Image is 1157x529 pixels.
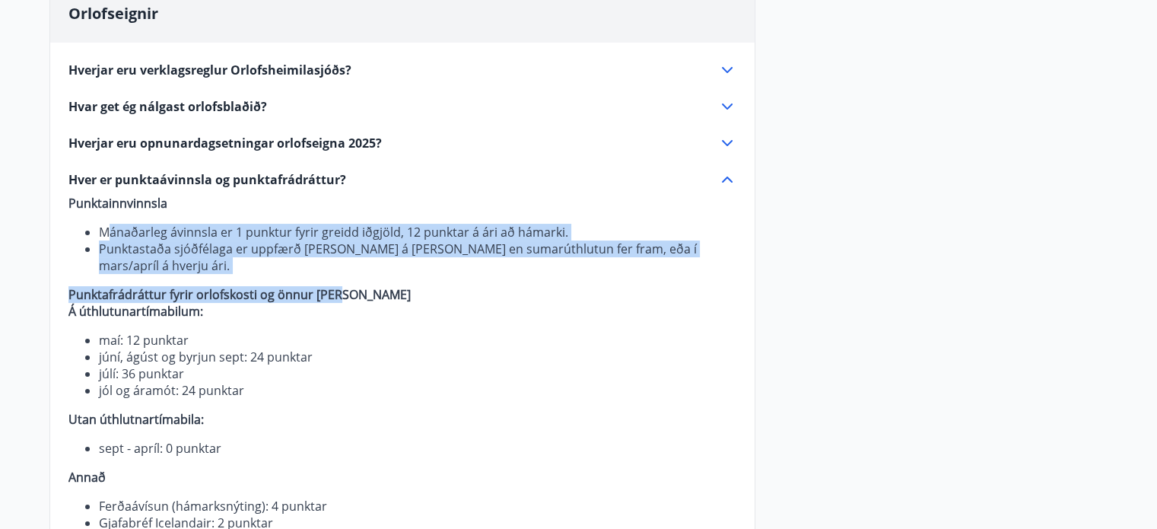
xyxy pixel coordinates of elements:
[99,224,736,241] li: Mánaðarleg ávinnsla er 1 punktur fyrir greidd iðgjöld, 12 punktar á ári að hámarki.
[68,97,736,116] div: Hvar get ég nálgast orlofsblaðið?
[68,62,351,78] span: Hverjar eru verklagsreglur Orlofsheimilasjóðs?
[68,170,736,189] div: Hver er punktaávinnsla og punktafrádráttur?
[68,195,167,212] strong: Punktainnvinnsla
[68,61,736,79] div: Hverjar eru verklagsreglur Orlofsheimilasjóðs?
[68,98,267,115] span: Hvar get ég nálgast orlofsblaðið?
[68,411,204,428] strong: Utan úthlutnartímabila:
[68,134,736,152] div: Hverjar eru opnunardagsetningar orlofseigna 2025?
[68,303,203,320] strong: Á úthlutunartímabilum:
[99,365,736,382] li: júlí: 36 punktar
[99,349,736,365] li: júní, ágúst og byrjun sept: 24 punktar
[68,3,158,24] span: Orlofseignir
[68,286,411,303] strong: Punktafrádráttur fyrir orlofskosti og önnur [PERSON_NAME]
[99,440,736,457] li: sept - apríl: 0 punktar
[68,135,382,151] span: Hverjar eru opnunardagsetningar orlofseigna 2025?
[68,469,106,486] strong: Annað
[99,241,736,274] li: Punktastaða sjóðfélaga er uppfærð [PERSON_NAME] á [PERSON_NAME] en sumarúthlutun fer fram, eða í ...
[99,382,736,399] li: jól og áramót: 24 punktar
[68,171,346,188] span: Hver er punktaávinnsla og punktafrádráttur?
[99,498,736,515] li: Ferðaávísun (hámarksnýting): 4 punktar
[99,332,736,349] li: maí: 12 punktar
